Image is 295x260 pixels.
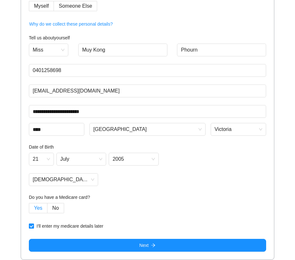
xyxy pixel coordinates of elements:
[60,154,103,164] span: July
[177,44,266,56] input: Last Name
[33,154,50,164] span: 21
[151,243,156,248] span: arrow-right
[139,242,149,249] span: Next
[29,85,266,97] input: Email
[29,194,266,201] h4: Do you have a Medicare card?
[113,154,155,164] span: 2005
[29,239,266,252] button: Nextarrow-right
[33,175,94,184] span: Female
[33,45,64,55] span: Miss
[93,125,202,134] span: Melbourne
[29,19,113,29] button: Why do we collect these personal details?
[215,125,262,134] span: Victoria
[34,223,106,230] span: I'll enter my medicare details later
[78,44,167,56] input: First Name
[29,20,113,28] span: Why do we collect these personal details?
[52,205,59,211] span: No
[34,3,49,9] span: Myself
[34,205,42,211] span: Yes
[29,34,266,41] h4: Tell us about yourself
[29,143,266,150] h4: Date of Birth
[59,3,92,9] span: Someone Else
[29,64,266,77] input: Phone Number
